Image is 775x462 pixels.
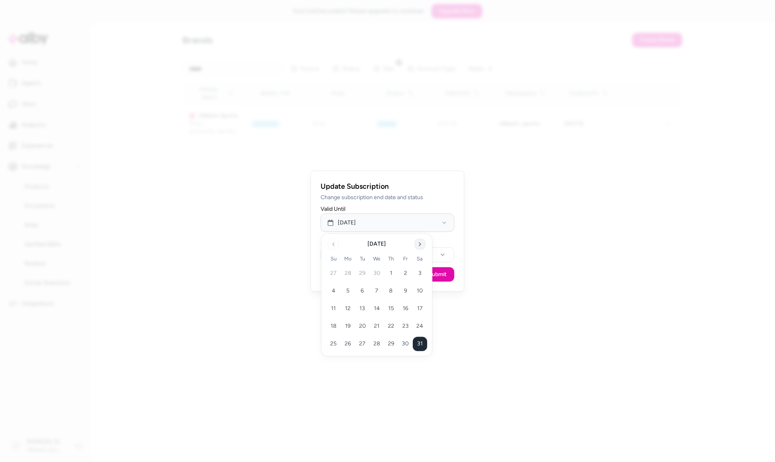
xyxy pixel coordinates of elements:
[413,266,427,281] button: 3
[369,255,384,263] th: Wednesday
[398,337,413,351] button: 30
[326,319,341,334] button: 18
[369,302,384,316] button: 14
[321,194,454,202] p: Change subscription end date and status
[321,247,454,262] button: trialing
[341,302,355,316] button: 12
[355,255,369,263] th: Tuesday
[321,240,454,246] label: Subscription Status
[326,255,341,263] th: Sunday
[413,302,427,316] button: 17
[321,206,454,212] label: Valid Until
[341,255,355,263] th: Monday
[398,255,413,263] th: Friday
[398,266,413,281] button: 2
[355,284,369,299] button: 6
[398,302,413,316] button: 16
[413,337,427,351] button: 31
[384,284,398,299] button: 8
[367,240,386,248] div: [DATE]
[321,181,454,192] h2: Update Subscription
[321,214,454,232] button: [DATE]
[355,319,369,334] button: 20
[384,302,398,316] button: 15
[413,319,427,334] button: 24
[341,266,355,281] button: 28
[369,319,384,334] button: 21
[355,337,369,351] button: 27
[369,266,384,281] button: 30
[398,284,413,299] button: 9
[328,239,339,250] button: Go to previous month
[413,255,427,263] th: Saturday
[414,239,426,250] button: Go to next month
[384,319,398,334] button: 22
[398,319,413,334] button: 23
[341,319,355,334] button: 19
[413,284,427,299] button: 10
[326,302,341,316] button: 11
[326,284,341,299] button: 4
[355,302,369,316] button: 13
[341,284,355,299] button: 5
[326,337,341,351] button: 25
[341,337,355,351] button: 26
[326,266,341,281] button: 27
[369,284,384,299] button: 7
[384,266,398,281] button: 1
[355,266,369,281] button: 29
[420,267,454,282] button: Submit
[384,337,398,351] button: 29
[384,255,398,263] th: Thursday
[338,219,356,227] span: [DATE]
[369,337,384,351] button: 28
